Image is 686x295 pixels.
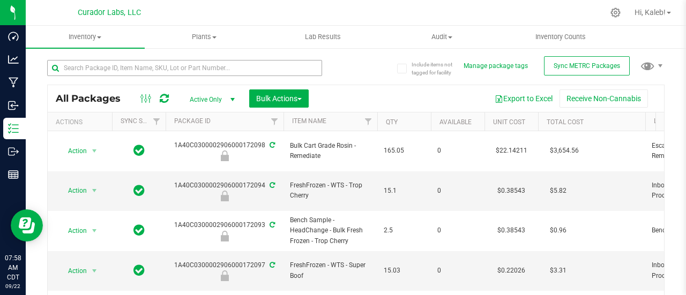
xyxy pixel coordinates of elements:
a: Total Cost [547,118,584,126]
span: In Sync [133,223,145,238]
a: Item Name [292,117,326,125]
p: 07:58 AM CDT [5,253,21,282]
inline-svg: Inventory [8,123,19,134]
span: select [88,183,101,198]
a: Unit Cost [493,118,525,126]
span: In Sync [133,143,145,158]
p: 09/22 [5,282,21,290]
span: Bench Sample - HeadChange - Bulk Fresh Frozen - Trop Cherry [290,215,371,246]
button: Manage package tags [464,62,528,71]
a: Sync Status [121,117,162,125]
span: 0 [437,225,478,236]
td: $0.22026 [484,251,538,291]
span: In Sync [133,263,145,278]
button: Bulk Actions [249,89,309,108]
span: select [88,143,101,158]
td: $22.14211 [484,131,538,171]
td: $0.38543 [484,211,538,251]
span: $0.96 [545,223,572,238]
input: Search Package ID, Item Name, SKU, Lot or Part Number... [47,60,322,76]
span: 0 [437,186,478,196]
a: Filter [360,112,377,131]
span: Sync from Compliance System [268,261,275,269]
span: Audit [383,32,501,42]
a: Inventory [26,26,145,48]
span: 2.5 [384,225,424,236]
span: Inventory Counts [521,32,600,42]
span: 165.05 [384,146,424,156]
span: 0 [437,266,478,276]
span: Include items not tagged for facility [412,60,465,77]
button: Export to Excel [488,89,560,108]
span: Action [58,223,87,238]
span: Bulk Actions [256,94,302,103]
div: Inbound - Ready for Production [164,270,285,281]
div: Actions [56,118,108,126]
div: Bench Sample [164,231,285,241]
div: 1A40C0300002906000172098 [164,140,285,161]
inline-svg: Manufacturing [8,77,19,88]
div: Manage settings [609,7,622,18]
a: Package ID [174,117,211,125]
span: Action [58,263,87,278]
span: Action [58,183,87,198]
a: Available [439,118,472,126]
span: Lab Results [290,32,355,42]
div: 1A40C0300002906000172097 [164,260,285,281]
a: Plants [145,26,264,48]
span: $3.31 [545,263,572,278]
span: $5.82 [545,183,572,199]
span: Sync from Compliance System [268,221,275,229]
span: FreshFrozen - WTS - Super Boof [290,260,371,281]
span: Sync from Compliance System [268,141,275,149]
span: FreshFrozen - WTS - Trop Cherry [290,180,371,201]
inline-svg: Dashboard [8,31,19,42]
button: Receive Non-Cannabis [560,89,648,108]
span: Hi, Kaleb! [635,8,666,17]
a: Inventory Counts [501,26,620,48]
a: Audit [382,26,501,48]
a: Qty [386,118,398,126]
span: Sync METRC Packages [554,62,620,70]
span: Action [58,143,87,158]
span: select [88,223,101,238]
a: Lab Results [264,26,383,48]
a: Filter [148,112,166,131]
a: Filter [266,112,284,131]
span: Inventory [26,32,145,42]
span: In Sync [133,183,145,198]
inline-svg: Outbound [8,146,19,157]
span: select [88,263,101,278]
inline-svg: Reports [8,169,19,180]
iframe: Resource center [11,209,43,241]
span: $3,654.56 [545,143,584,158]
span: Curador Labs, LLC [78,8,141,17]
button: Sync METRC Packages [544,56,630,75]
span: Bulk Cart Grade Rosin - Remediate [290,141,371,161]
td: $0.38543 [484,171,538,211]
span: Sync from Compliance System [268,181,275,189]
span: 15.1 [384,186,424,196]
span: 0 [437,146,478,156]
div: Escalation - Remediation Needed [164,150,285,161]
span: All Packages [56,93,131,104]
span: Plants [145,32,263,42]
div: Inbound - Ready for Production [164,191,285,201]
span: 15.03 [384,266,424,276]
div: 1A40C0300002906000172094 [164,180,285,201]
inline-svg: Inbound [8,100,19,111]
div: 1A40C0300002906000172093 [164,220,285,241]
inline-svg: Analytics [8,54,19,65]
